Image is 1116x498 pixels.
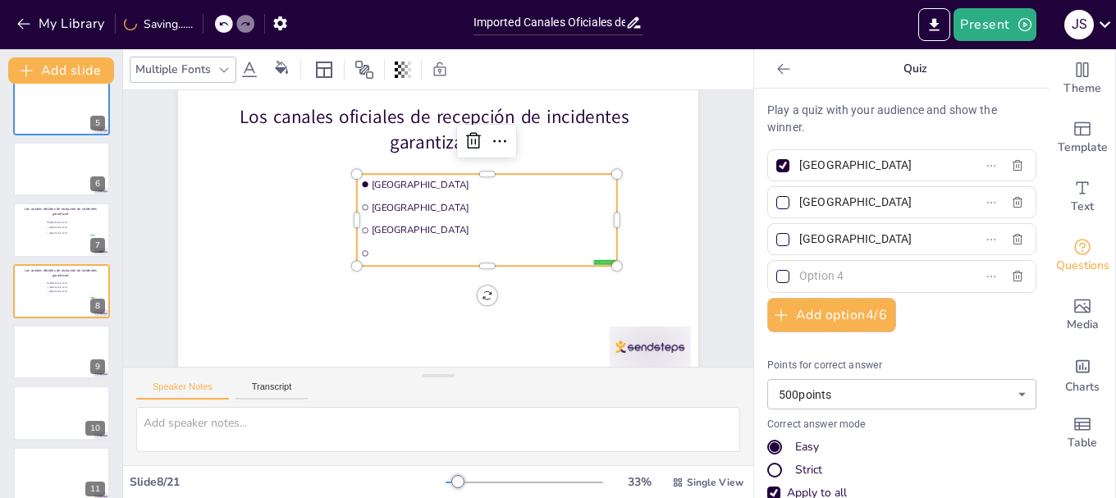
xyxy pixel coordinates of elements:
[1050,345,1115,404] div: Add charts and graphs
[1067,316,1099,334] span: Media
[13,81,110,135] div: 5
[767,462,1036,478] div: Strict
[767,439,1036,455] div: Easy
[49,222,94,224] span: [GEOGRAPHIC_DATA]
[1063,80,1101,98] span: Theme
[269,61,294,78] div: Background color
[620,474,659,490] div: 33 %
[1050,286,1115,345] div: Add images, graphics, shapes or video
[767,359,1036,373] p: Points for correct answer
[311,57,337,83] div: Layout
[90,176,105,191] div: 6
[687,476,743,489] span: Single View
[795,439,819,455] div: Easy
[376,171,617,209] span: [GEOGRAPHIC_DATA]
[799,190,952,214] input: Option 2
[767,379,1036,409] div: 500 points
[1064,10,1094,39] div: j s
[13,142,110,196] div: 6
[473,11,626,34] input: Insert title
[8,57,114,84] button: Add slide
[49,232,94,235] span: [GEOGRAPHIC_DATA]
[130,474,446,490] div: Slide 8 / 21
[1050,108,1115,167] div: Add ready made slides
[90,238,105,253] div: 7
[13,264,110,318] div: 8
[1056,257,1109,275] span: Questions
[90,116,105,130] div: 5
[799,227,952,251] input: Option 3
[354,60,374,80] span: Position
[1064,8,1094,41] button: j s
[90,299,105,313] div: 8
[236,381,309,400] button: Transcript
[49,290,94,293] span: [GEOGRAPHIC_DATA]
[85,482,105,496] div: 11
[124,16,193,32] div: Saving......
[1058,139,1108,157] span: Template
[918,8,950,41] button: Export to PowerPoint
[13,203,110,257] div: 7
[208,80,683,180] p: Los canales oficiales de recepción de incidentes garantizan:
[1050,404,1115,463] div: Add a table
[767,298,896,332] button: Add option4/6
[1065,378,1100,396] span: Charts
[797,49,1033,89] p: Quiz
[85,421,105,436] div: 10
[1071,198,1094,216] span: Text
[767,102,1036,136] p: Play a quiz with your audience and show the winner.
[1050,226,1115,286] div: Get real-time input from your audience
[1068,434,1097,452] span: Table
[373,194,615,232] span: [GEOGRAPHIC_DATA]
[795,462,822,478] div: Strict
[17,268,105,278] p: Los canales oficiales de recepción de incidentes garantizan:
[371,217,612,255] span: [GEOGRAPHIC_DATA]
[90,359,105,374] div: 9
[799,264,952,288] input: Option 4
[136,381,229,400] button: Speaker Notes
[13,386,110,440] div: 10
[1050,167,1115,226] div: Add text boxes
[17,207,105,217] p: Los canales oficiales de recepción de incidentes garantizan:
[799,153,952,177] input: Option 1
[767,418,1036,432] p: Correct answer mode
[954,8,1036,41] button: Present
[49,281,94,284] span: [GEOGRAPHIC_DATA]
[49,226,94,229] span: [GEOGRAPHIC_DATA]
[1050,49,1115,108] div: Change the overall theme
[12,11,112,37] button: My Library
[49,286,94,289] span: [GEOGRAPHIC_DATA]
[132,58,214,80] div: Multiple Fonts
[13,325,110,379] div: 9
